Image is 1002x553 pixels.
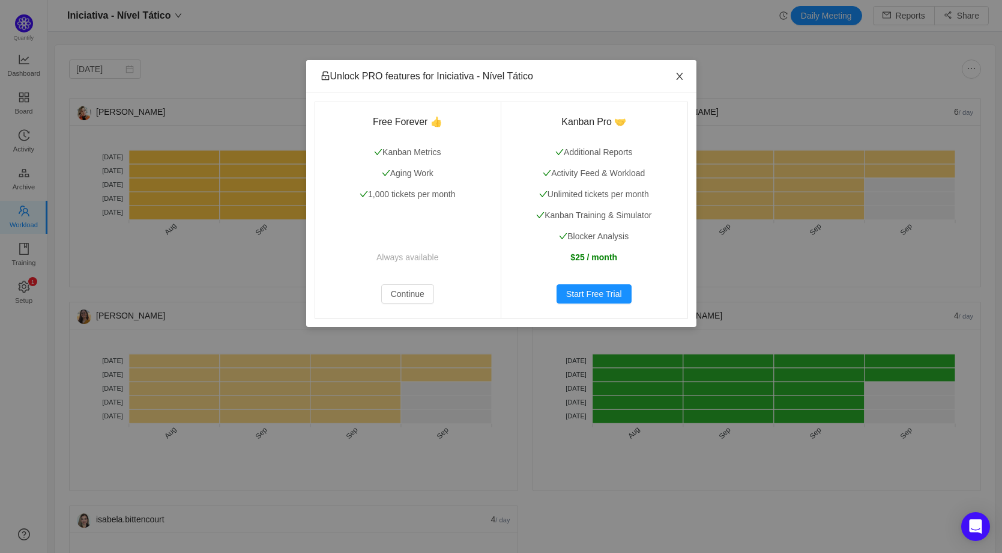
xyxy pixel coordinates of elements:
h3: Kanban Pro 🤝 [515,116,673,128]
h3: Free Forever 👍 [329,116,487,128]
p: Blocker Analysis [515,230,673,243]
i: icon: close [675,72,684,81]
p: Aging Work [329,167,487,180]
div: Open Intercom Messenger [961,512,990,541]
button: Start Free Trial [557,284,632,304]
p: Kanban Training & Simulator [515,209,673,222]
strong: $25 / month [570,252,617,262]
i: icon: check [382,169,390,177]
p: Additional Reports [515,146,673,159]
i: icon: check [539,190,548,198]
span: 1,000 tickets per month [360,189,456,199]
p: Kanban Metrics [329,146,487,159]
i: icon: check [374,148,382,156]
i: icon: check [559,232,567,240]
i: icon: check [360,190,368,198]
i: icon: check [536,211,545,219]
i: icon: unlock [321,71,330,81]
i: icon: check [555,148,564,156]
p: Unlimited tickets per month [515,188,673,201]
p: Always available [329,251,487,264]
button: Close [663,60,696,94]
span: Unlock PRO features for Iniciativa - Nível Tático [321,71,534,81]
p: Activity Feed & Workload [515,167,673,180]
i: icon: check [543,169,551,177]
button: Continue [381,284,434,304]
